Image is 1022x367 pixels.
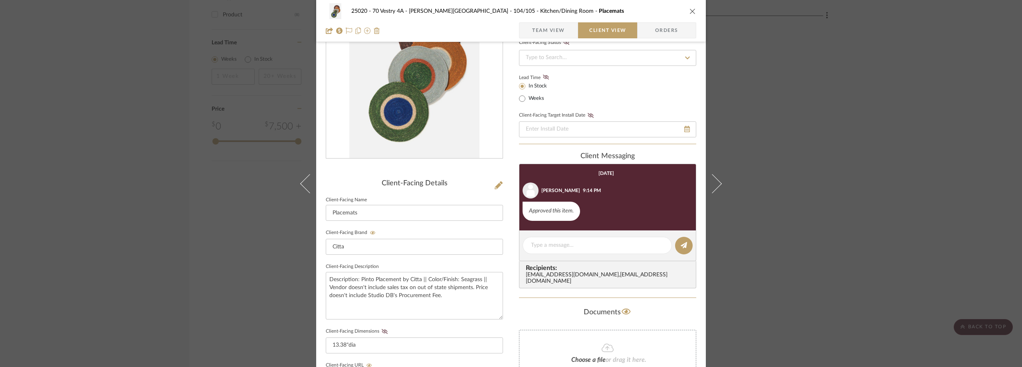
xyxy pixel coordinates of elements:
[519,306,696,319] div: Documents
[519,74,560,81] label: Lead Time
[326,3,345,19] img: 55f104a8-05af-4458-91d0-80ff93cc1081_48x40.jpg
[527,95,544,102] label: Weeks
[519,152,696,161] div: client Messaging
[326,337,503,353] input: Enter item dimensions
[541,73,551,81] button: Lead Time
[326,265,379,269] label: Client-Facing Description
[526,264,693,272] span: Recipients:
[523,202,580,221] div: Approved this item.
[541,187,580,194] div: [PERSON_NAME]
[571,357,606,363] span: Choose a file
[326,329,390,334] label: Client-Facing Dimensions
[532,22,565,38] span: Team View
[523,183,539,198] img: user_avatar.png
[374,28,380,34] img: Remove from project
[351,8,513,14] span: 25020 - 70 Vestry 4A - [PERSON_NAME][GEOGRAPHIC_DATA]
[519,39,572,47] div: Client-Facing Status
[526,272,693,285] div: [EMAIL_ADDRESS][DOMAIN_NAME] , [EMAIL_ADDRESS][DOMAIN_NAME]
[326,179,503,188] div: Client-Facing Details
[527,83,547,90] label: In Stock
[367,230,378,236] button: Client-Facing Brand
[519,81,560,103] mat-radio-group: Select item type
[379,329,390,334] button: Client-Facing Dimensions
[326,198,367,202] label: Client-Facing Name
[598,171,614,176] div: [DATE]
[519,121,696,137] input: Enter Install Date
[585,113,596,118] button: Client-Facing Target Install Date
[513,8,599,14] span: 104/105 - Kitchen/Dining Room
[606,357,646,363] span: or drag it here.
[589,22,626,38] span: Client View
[326,239,503,255] input: Enter Client-Facing Brand
[326,205,503,221] input: Enter Client-Facing Item Name
[583,187,601,194] div: 9:14 PM
[689,8,696,15] button: close
[326,230,378,236] label: Client-Facing Brand
[646,22,687,38] span: Orders
[519,113,596,118] label: Client-Facing Target Install Date
[519,50,696,66] input: Type to Search…
[599,8,624,14] span: Placemats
